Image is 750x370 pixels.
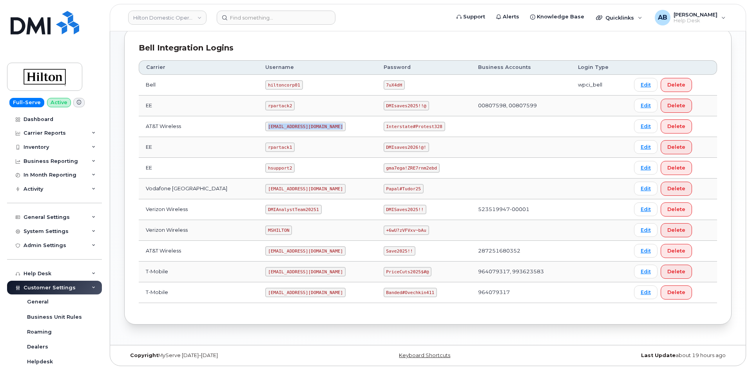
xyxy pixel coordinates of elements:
td: wpci_bell [571,75,627,96]
code: PriceCuts2025$#@ [384,267,432,276]
span: Delete [667,143,685,151]
code: hiltoncorp01 [265,80,303,90]
a: Edit [634,244,658,258]
input: Find something... [217,11,335,25]
a: Edit [634,182,658,195]
div: about 19 hours ago [529,352,732,359]
td: T-Mobile [139,262,258,282]
td: Verizon Wireless [139,220,258,241]
span: Delete [667,206,685,213]
button: Delete [661,202,692,217]
button: Delete [661,244,692,258]
th: Login Type [571,60,627,74]
span: Alerts [503,13,519,21]
span: Delete [667,81,685,88]
a: Edit [634,161,658,175]
code: DMISaves2025!! [384,205,426,214]
td: T-Mobile [139,282,258,303]
span: Delete [667,123,685,130]
td: EE [139,158,258,179]
code: MSHILTON [265,226,292,235]
a: Edit [634,78,658,92]
a: Alerts [491,9,525,25]
span: Help Desk [674,18,717,24]
a: Edit [634,99,658,112]
code: [EMAIL_ADDRESS][DOMAIN_NAME] [265,267,346,276]
button: Delete [661,99,692,113]
td: AT&T Wireless [139,116,258,137]
code: Interstate#Protest328 [384,122,445,131]
span: Support [463,13,485,21]
td: Bell [139,75,258,96]
span: Delete [667,102,685,109]
a: Edit [634,202,658,216]
iframe: Messenger Launcher [716,336,744,364]
code: DMIAnalystTeam20251 [265,205,321,214]
code: 7uX4dH [384,80,405,90]
code: +6wU?zVFVxv~bAu [384,226,429,235]
td: EE [139,137,258,158]
a: Edit [634,285,658,299]
button: Delete [661,119,692,134]
th: Carrier [139,60,258,74]
span: AB [658,13,667,22]
button: Delete [661,265,692,279]
code: [EMAIL_ADDRESS][DOMAIN_NAME] [265,184,346,193]
code: Save2025!! [384,246,416,256]
button: Delete [661,285,692,300]
code: gma7ega!ZRE7rnm2ebd [384,163,440,173]
span: Delete [667,268,685,275]
span: Delete [667,185,685,192]
div: Bell Integration Logins [139,42,717,54]
a: Edit [634,265,658,278]
code: rpartack2 [265,101,295,110]
td: 00807598, 00807599 [471,96,571,116]
button: Delete [661,78,692,92]
strong: Copyright [130,352,158,358]
a: Support [451,9,491,25]
code: Papal#Tudor25 [384,184,424,193]
div: MyServe [DATE]–[DATE] [124,352,327,359]
a: Keyboard Shortcuts [399,352,450,358]
td: 287251680352 [471,241,571,262]
span: Knowledge Base [537,13,584,21]
button: Delete [661,223,692,237]
td: 964079317, 993623583 [471,262,571,282]
td: Vodafone [GEOGRAPHIC_DATA] [139,179,258,199]
span: Quicklinks [605,14,634,21]
th: Password [377,60,471,74]
span: Delete [667,247,685,254]
code: [EMAIL_ADDRESS][DOMAIN_NAME] [265,122,346,131]
a: Knowledge Base [525,9,590,25]
code: Banded#Ovechkin411 [384,288,437,297]
th: Username [258,60,376,74]
th: Business Accounts [471,60,571,74]
code: hsupport2 [265,163,295,173]
td: 964079317 [471,282,571,303]
span: Delete [667,164,685,171]
div: Adam Bake [649,10,731,25]
td: AT&T Wireless [139,241,258,262]
code: DMIsaves2026!@! [384,143,429,152]
code: [EMAIL_ADDRESS][DOMAIN_NAME] [265,288,346,297]
code: [EMAIL_ADDRESS][DOMAIN_NAME] [265,246,346,256]
button: Delete [661,161,692,175]
span: [PERSON_NAME] [674,11,717,18]
strong: Last Update [641,352,676,358]
span: Delete [667,226,685,234]
a: Edit [634,223,658,237]
td: 523519947-00001 [471,199,571,220]
td: Verizon Wireless [139,199,258,220]
td: EE [139,96,258,116]
code: DMIsaves2025!!@ [384,101,429,110]
a: Hilton Domestic Operating Company Inc [128,11,207,25]
div: Quicklinks [591,10,648,25]
span: Delete [667,289,685,296]
button: Delete [661,182,692,196]
code: rpartack1 [265,143,295,152]
a: Edit [634,140,658,154]
button: Delete [661,140,692,154]
a: Edit [634,119,658,133]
